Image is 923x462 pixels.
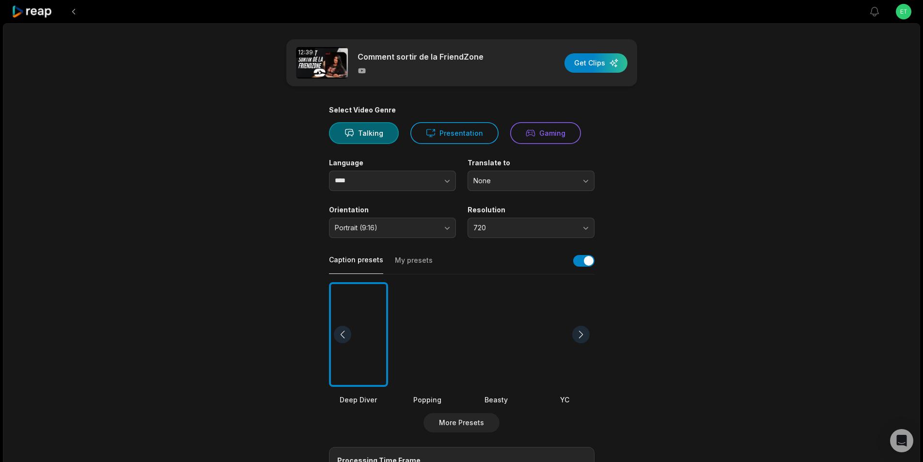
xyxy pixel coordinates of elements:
button: Portrait (9:16) [329,218,456,238]
div: YC [535,395,594,405]
span: None [473,176,575,185]
div: 12:39 [296,47,315,58]
button: 720 [468,218,594,238]
button: Caption presets [329,255,383,274]
button: Presentation [410,122,499,144]
button: Talking [329,122,399,144]
div: Popping [398,395,457,405]
div: Select Video Genre [329,106,594,114]
div: Beasty [467,395,526,405]
button: Get Clips [564,53,627,73]
p: Comment sortir de la FriendZone [358,51,484,63]
button: My presets [395,255,433,274]
span: 720 [473,223,575,232]
label: Orientation [329,206,456,214]
label: Resolution [468,206,594,214]
button: None [468,171,594,191]
button: Gaming [510,122,581,144]
span: Portrait (9:16) [335,223,437,232]
label: Translate to [468,159,594,167]
div: Open Intercom Messenger [890,429,913,452]
button: More Presets [423,413,500,432]
div: Deep Diver [329,395,388,405]
label: Language [329,159,456,167]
